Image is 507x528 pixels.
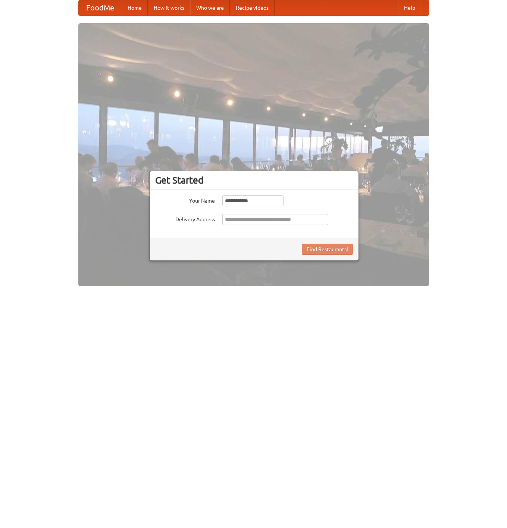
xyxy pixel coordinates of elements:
[148,0,190,15] a: How it works
[398,0,421,15] a: Help
[230,0,275,15] a: Recipe videos
[190,0,230,15] a: Who we are
[302,244,353,255] button: Find Restaurants!
[122,0,148,15] a: Home
[155,195,215,204] label: Your Name
[79,0,122,15] a: FoodMe
[155,214,215,223] label: Delivery Address
[155,175,353,186] h3: Get Started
